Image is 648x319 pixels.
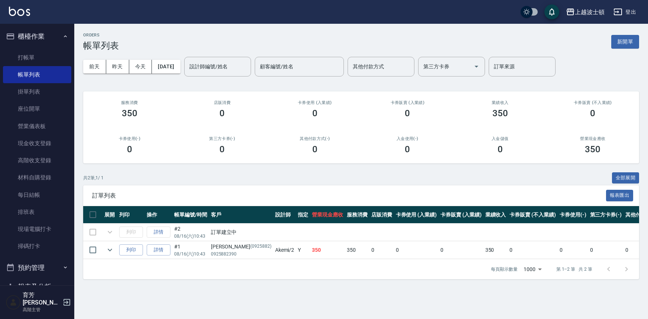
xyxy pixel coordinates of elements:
[3,118,71,135] a: 營業儀表板
[498,144,503,154] h3: 0
[211,243,271,251] div: [PERSON_NAME]
[439,206,483,224] th: 卡券販賣 (入業績)
[3,169,71,186] a: 材料自購登錄
[3,277,71,296] button: 報表及分析
[483,241,508,259] td: 350
[3,186,71,204] a: 每日結帳
[92,100,167,105] h3: 服務消費
[296,206,310,224] th: 指定
[556,100,631,105] h2: 卡券販賣 (不入業績)
[273,241,296,259] td: Akemi /2
[250,243,271,251] p: (0925882)
[273,206,296,224] th: 設計師
[492,108,508,118] h3: 350
[129,60,152,74] button: 今天
[463,136,538,141] h2: 入金儲值
[102,206,117,224] th: 展開
[470,61,482,72] button: Open
[394,241,439,259] td: 0
[558,241,588,259] td: 0
[508,206,557,224] th: 卡券販賣 (不入業績)
[219,144,225,154] h3: 0
[174,251,207,257] p: 08/16 (六) 10:43
[147,244,170,256] a: 詳情
[606,192,634,199] a: 報表匯出
[563,4,608,20] button: 上越波士頓
[211,251,271,257] p: 0925882390
[3,221,71,238] a: 現場電腦打卡
[3,100,71,117] a: 座位開單
[172,224,209,241] td: #2
[3,135,71,152] a: 現金收支登錄
[152,60,180,74] button: [DATE]
[405,108,410,118] h3: 0
[508,241,557,259] td: 0
[3,204,71,221] a: 排班表
[83,40,119,51] h3: 帳單列表
[585,144,600,154] h3: 350
[119,244,143,256] button: 列印
[369,241,394,259] td: 0
[174,233,207,240] p: 08/16 (六) 10:43
[544,4,559,19] button: save
[3,152,71,169] a: 高階收支登錄
[92,192,606,199] span: 訂單列表
[556,266,592,273] p: 第 1–2 筆 共 2 筆
[23,306,61,313] p: 高階主管
[463,100,538,105] h2: 業績收入
[3,49,71,66] a: 打帳單
[117,206,145,224] th: 列印
[394,206,439,224] th: 卡券使用 (入業績)
[590,108,595,118] h3: 0
[83,60,106,74] button: 前天
[209,206,273,224] th: 客戶
[483,206,508,224] th: 業績收入
[611,35,639,49] button: 新開單
[92,136,167,141] h2: 卡券使用(-)
[127,144,132,154] h3: 0
[491,266,518,273] p: 每頁顯示數量
[83,175,104,181] p: 共 2 筆, 1 / 1
[277,100,352,105] h2: 卡券使用 (入業績)
[369,206,394,224] th: 店販消費
[3,83,71,100] a: 掛單列表
[370,100,445,105] h2: 卡券販賣 (入業績)
[185,136,260,141] h2: 第三方卡券(-)
[606,190,634,201] button: 報表匯出
[122,108,137,118] h3: 350
[370,136,445,141] h2: 入金使用(-)
[185,100,260,105] h2: 店販消費
[104,244,115,255] button: expand row
[6,295,21,310] img: Person
[172,241,209,259] td: #1
[277,136,352,141] h2: 其他付款方式(-)
[296,241,310,259] td: Y
[172,206,209,224] th: 帳單編號/時間
[611,38,639,45] a: 新開單
[405,144,410,154] h3: 0
[521,259,544,279] div: 1000
[9,7,30,16] img: Logo
[610,5,639,19] button: 登出
[312,108,318,118] h3: 0
[310,206,345,224] th: 營業現金應收
[145,206,172,224] th: 操作
[3,66,71,83] a: 帳單列表
[219,108,225,118] h3: 0
[106,60,129,74] button: 昨天
[345,206,369,224] th: 服務消費
[3,258,71,277] button: 預約管理
[588,241,624,259] td: 0
[556,136,631,141] h2: 營業現金應收
[575,7,605,17] div: 上越波士頓
[3,27,71,46] button: 櫃檯作業
[345,241,369,259] td: 350
[588,206,624,224] th: 第三方卡券(-)
[310,241,345,259] td: 350
[3,238,71,255] a: 掃碼打卡
[439,241,483,259] td: 0
[83,33,119,38] h2: ORDERS
[612,172,639,184] button: 全部展開
[23,292,61,306] h5: 育芳[PERSON_NAME]
[558,206,588,224] th: 卡券使用(-)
